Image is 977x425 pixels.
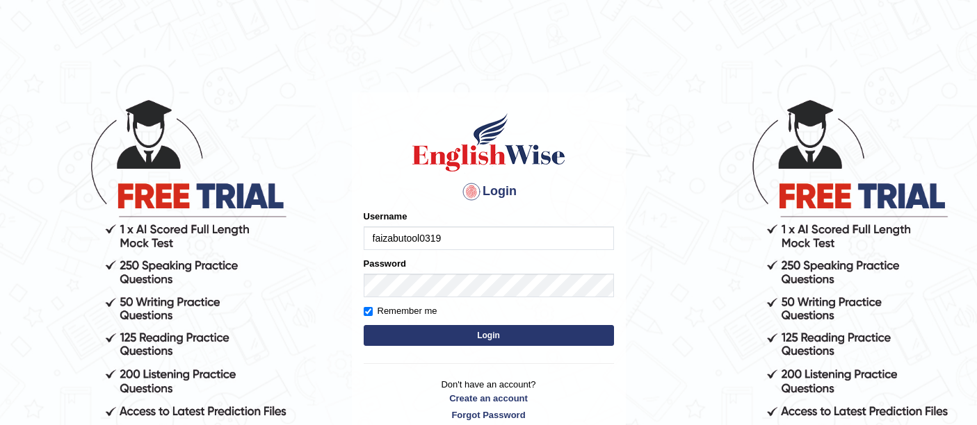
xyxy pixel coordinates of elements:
[364,257,406,270] label: Password
[364,378,614,421] p: Don't have an account?
[364,325,614,346] button: Login
[364,304,437,318] label: Remember me
[364,392,614,405] a: Create an account
[364,210,407,223] label: Username
[364,408,614,422] a: Forgot Password
[364,181,614,203] h4: Login
[410,111,568,174] img: Logo of English Wise sign in for intelligent practice with AI
[364,307,373,316] input: Remember me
